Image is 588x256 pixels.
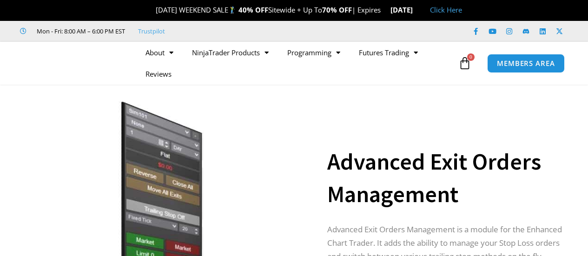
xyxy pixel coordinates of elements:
span: 0 [467,53,475,61]
img: ⌛ [381,7,388,13]
a: Reviews [136,63,181,85]
strong: [DATE] [390,5,421,14]
img: 🎉 [148,7,155,13]
a: 0 [444,50,485,77]
a: MEMBERS AREA [487,54,565,73]
span: Mon - Fri: 8:00 AM – 6:00 PM EST [34,26,125,37]
a: NinjaTrader Products [183,42,278,63]
img: LogoAI | Affordable Indicators – NinjaTrader [21,46,121,80]
span: MEMBERS AREA [497,60,555,67]
img: 🏌️‍♂️ [229,7,236,13]
a: Futures Trading [350,42,427,63]
span: [DATE] WEEKEND SALE Sitewide + Up To | Expires [146,5,390,14]
a: Trustpilot [138,26,165,37]
nav: Menu [136,42,456,85]
strong: 70% OFF [322,5,352,14]
a: About [136,42,183,63]
strong: 40% OFF [238,5,268,14]
a: Programming [278,42,350,63]
a: Click Here [430,5,462,14]
h1: Advanced Exit Orders Management [327,145,565,210]
img: 🏭 [413,7,420,13]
